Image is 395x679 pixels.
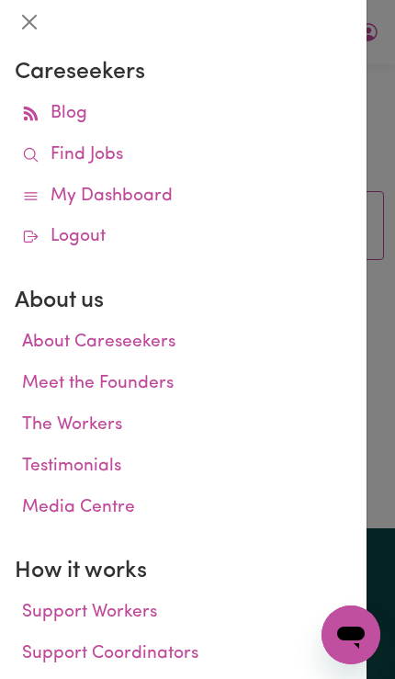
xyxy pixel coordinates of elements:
[15,176,352,218] a: My Dashboard
[15,447,352,488] a: Testimonials
[15,217,352,258] a: Logout
[15,94,352,135] a: Blog
[15,323,352,364] a: About Careseekers
[15,405,352,447] a: The Workers
[15,488,352,529] a: Media Centre
[15,135,352,176] a: Find Jobs
[322,605,380,664] iframe: Button to launch messaging window
[15,593,352,634] a: Support Workers
[15,364,352,405] a: Meet the Founders
[15,558,352,585] h2: How it works
[15,288,352,315] h2: About us
[15,59,352,86] h2: Careseekers
[15,634,352,675] a: Support Coordinators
